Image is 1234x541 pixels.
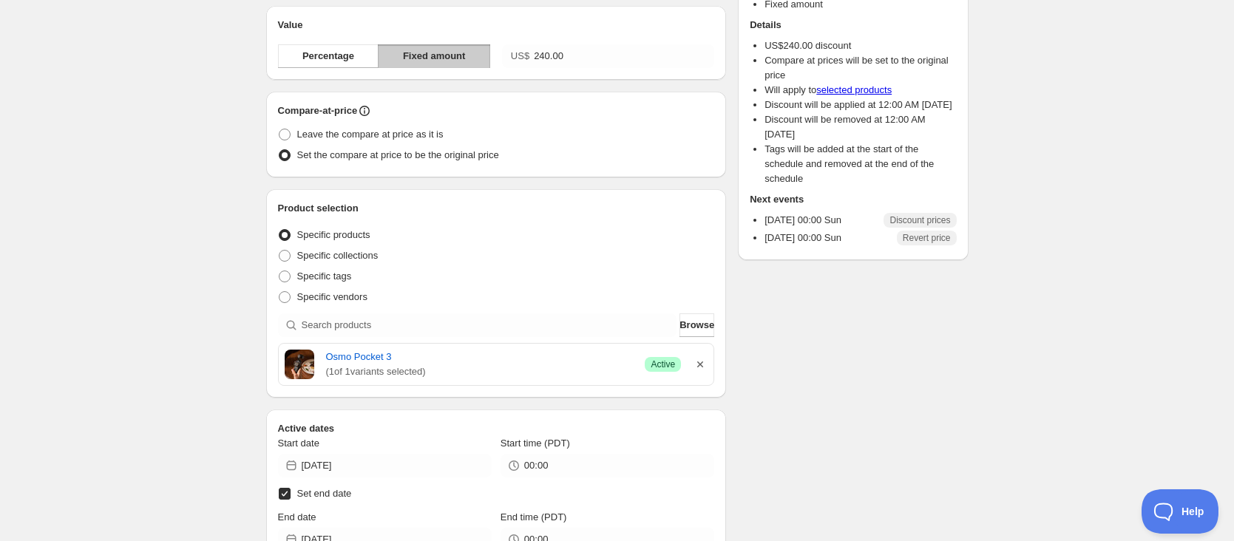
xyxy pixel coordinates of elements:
span: Fixed amount [403,49,466,64]
img: Osmo Pocket 3 DJI Store [285,350,314,379]
a: Osmo Pocket 3 [326,350,634,364]
button: Percentage [278,44,379,68]
span: Start date [278,438,319,449]
li: Discount will be applied at 12:00 AM [DATE] [765,98,956,112]
span: Leave the compare at price as it is [297,129,444,140]
span: Revert price [903,232,951,244]
p: [DATE] 00:00 Sun [765,231,841,245]
span: Active [651,358,675,370]
h2: Value [278,18,715,33]
span: Start time (PDT) [501,438,570,449]
li: Will apply to [765,83,956,98]
a: selected products [816,84,892,95]
span: ( 1 of 1 variants selected) [326,364,634,379]
span: Set end date [297,488,352,499]
h2: Details [750,18,956,33]
span: Browse [679,318,714,333]
span: Specific vendors [297,291,367,302]
iframe: Toggle Customer Support [1142,489,1219,534]
span: Specific tags [297,270,352,282]
p: [DATE] 00:00 Sun [765,213,841,228]
h2: Next events [750,192,956,207]
button: Fixed amount [378,44,489,68]
button: Browse [679,313,714,337]
li: Tags will be added at the start of the schedule and removed at the end of the schedule [765,142,956,186]
span: Discount prices [889,214,950,226]
li: US$ 240.00 discount [765,38,956,53]
h2: Product selection [278,201,715,216]
h2: Compare-at-price [278,103,358,118]
li: Discount will be removed at 12:00 AM [DATE] [765,112,956,142]
span: US$ [511,50,529,61]
input: Search products [302,313,677,337]
span: End date [278,511,316,523]
span: End time (PDT) [501,511,567,523]
li: Compare at prices will be set to the original price [765,53,956,83]
span: Set the compare at price to be the original price [297,149,499,160]
h2: Active dates [278,421,715,436]
span: Percentage [302,49,354,64]
span: Specific products [297,229,370,240]
span: Specific collections [297,250,379,261]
